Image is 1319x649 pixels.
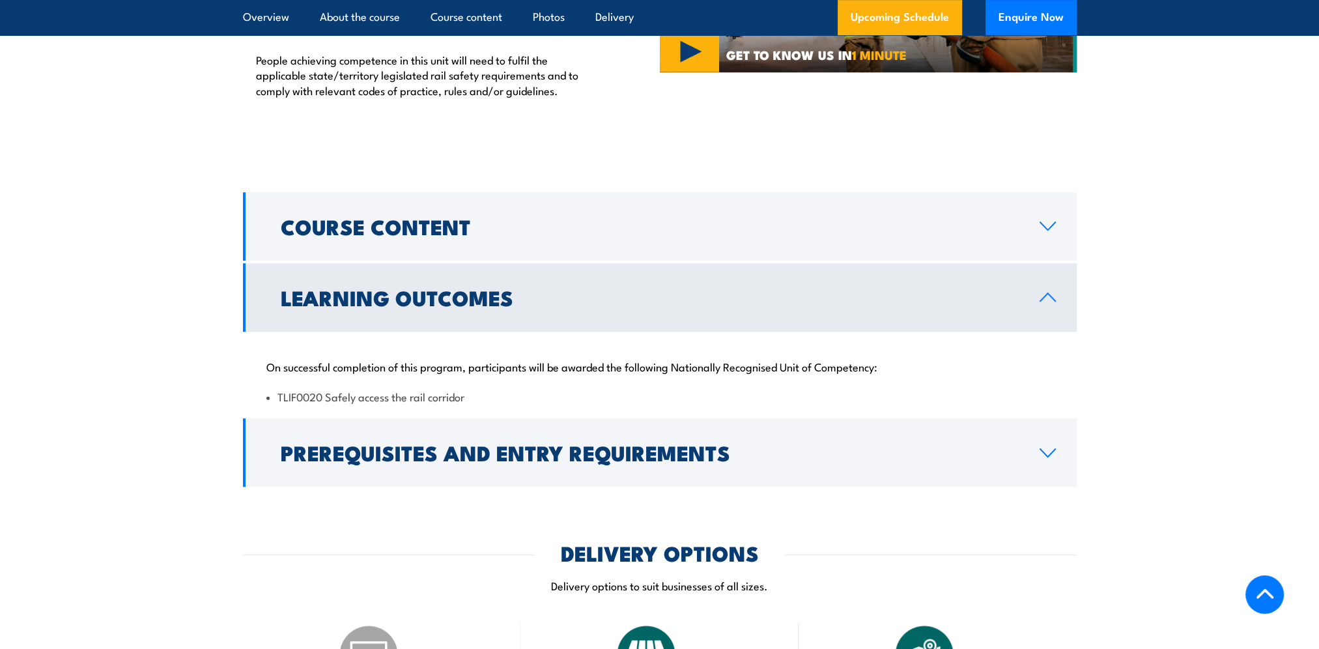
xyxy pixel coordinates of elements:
[243,263,1077,332] a: Learning Outcomes
[281,288,1019,306] h2: Learning Outcomes
[256,52,600,98] p: People achieving competence in this unit will need to fulfil the applicable state/territory legis...
[281,217,1019,235] h2: Course Content
[243,192,1077,261] a: Course Content
[266,360,1053,373] p: On successful completion of this program, participants will be awarded the following Nationally R...
[243,578,1077,593] p: Delivery options to suit businesses of all sizes.
[561,543,759,562] h2: DELIVERY OPTIONS
[726,49,907,61] span: GET TO KNOW US IN
[266,389,1053,404] li: TLIF0020 Safely access the rail corridor
[852,45,907,64] strong: 1 MINUTE
[243,418,1077,487] a: Prerequisites and Entry Requirements
[281,443,1019,461] h2: Prerequisites and Entry Requirements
